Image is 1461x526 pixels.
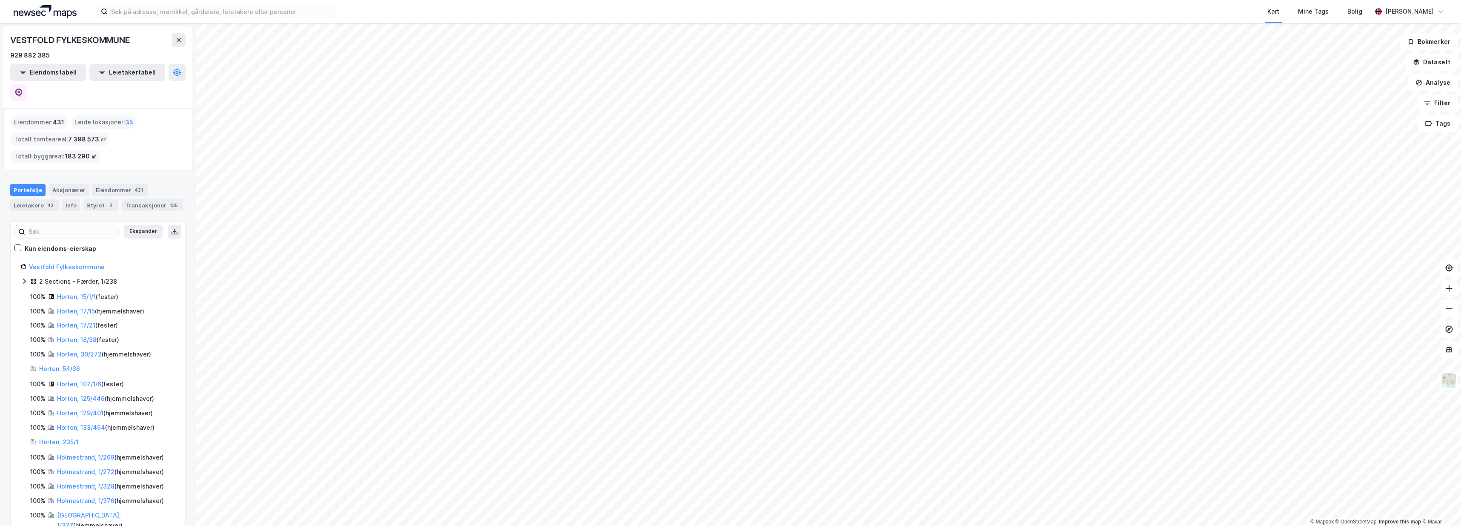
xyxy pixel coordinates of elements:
[57,468,114,475] a: Holmestrand, 1/272
[57,408,153,418] div: ( hjemmelshaver )
[10,199,59,211] div: Leietakere
[30,292,46,302] div: 100%
[11,115,68,129] div: Eiendommer :
[57,306,144,316] div: ( hjemmelshaver )
[57,424,105,431] a: Horten, 133/464
[125,117,133,127] span: 35
[10,33,132,47] div: VESTFOLD FYLKESKOMMUNE
[1335,519,1377,525] a: OpenStreetMap
[30,394,46,404] div: 100%
[57,320,118,331] div: ( fester )
[11,132,110,146] div: Totalt tomteareal :
[10,184,46,196] div: Portefølje
[57,292,118,302] div: ( fester )
[30,496,46,506] div: 100%
[39,365,80,372] a: Horten, 54/36
[168,201,180,210] div: 135
[57,467,164,477] div: ( hjemmelshaver )
[108,5,335,18] input: Søk på adresse, matrikkel, gårdeiere, leietakere eller personer
[92,184,148,196] div: Eiendommer
[68,134,106,144] span: 7 398 573 ㎡
[57,308,95,315] a: Horten, 17/15
[30,320,46,331] div: 100%
[106,201,115,210] div: 2
[124,225,163,239] button: Ekspander
[1347,6,1362,17] div: Bolig
[122,199,183,211] div: Transaksjoner
[10,64,86,81] button: Eiendomstabell
[57,349,151,359] div: ( hjemmelshaver )
[30,452,46,463] div: 100%
[1298,6,1329,17] div: Mine Tags
[1310,519,1334,525] a: Mapbox
[57,322,95,329] a: Horten, 17/21
[1385,6,1434,17] div: [PERSON_NAME]
[62,199,80,211] div: Info
[1441,372,1457,388] img: Z
[1418,485,1461,526] iframe: Chat Widget
[30,481,46,492] div: 100%
[65,151,97,161] span: 183 290 ㎡
[57,481,164,492] div: ( hjemmelshaver )
[1418,115,1458,132] button: Tags
[57,293,96,300] a: Horten, 15/1/1
[57,409,103,417] a: Horten, 129/401
[1408,74,1458,91] button: Analyse
[46,201,55,210] div: 42
[133,186,145,194] div: 431
[57,454,114,461] a: Holmestrand, 1/268
[30,335,46,345] div: 100%
[89,64,165,81] button: Leietakertabell
[1418,485,1461,526] div: Kontrollprogram for chat
[57,335,119,345] div: ( fester )
[30,349,46,359] div: 100%
[53,117,64,127] span: 431
[57,336,97,343] a: Horten, 18/38
[57,423,154,433] div: ( hjemmelshaver )
[14,5,77,18] img: logo.a4113a55bc3d86da70a041830d287a7e.svg
[1379,519,1421,525] a: Improve this map
[83,199,118,211] div: Styret
[57,395,105,402] a: Horten, 125/446
[71,115,137,129] div: Leide lokasjoner :
[57,496,164,506] div: ( hjemmelshaver )
[11,149,100,163] div: Totalt byggareal :
[57,483,114,490] a: Holmestrand, 1/328
[25,244,96,254] div: Kun eiendoms-eierskap
[39,276,117,287] div: 2 Sections - Færder, 1/238
[39,438,78,446] a: Horten, 235/1
[57,379,124,389] div: ( fester )
[57,380,101,388] a: Horten, 107/1/6
[30,467,46,477] div: 100%
[57,497,114,504] a: Holmestrand, 1/376
[10,50,50,60] div: 929 882 385
[30,379,46,389] div: 100%
[30,408,46,418] div: 100%
[1417,95,1458,112] button: Filter
[57,452,164,463] div: ( hjemmelshaver )
[30,423,46,433] div: 100%
[1400,33,1458,50] button: Bokmerker
[25,225,118,238] input: Søk
[1406,54,1458,71] button: Datasett
[30,510,46,520] div: 100%
[49,184,89,196] div: Aksjonærer
[1267,6,1279,17] div: Kart
[57,351,102,358] a: Horten, 30/272
[30,306,46,316] div: 100%
[57,394,154,404] div: ( hjemmelshaver )
[29,263,105,270] a: Vestfold Fylkeskommune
